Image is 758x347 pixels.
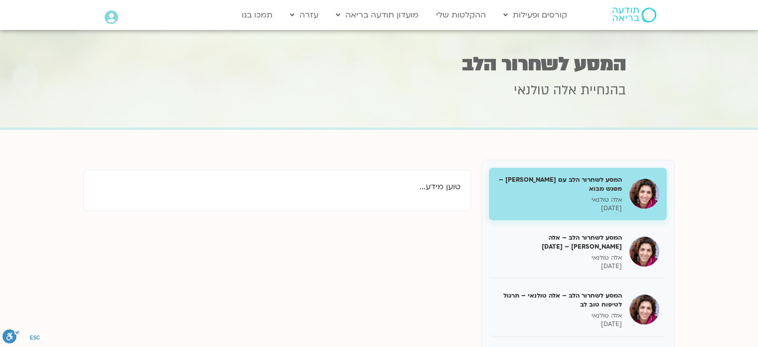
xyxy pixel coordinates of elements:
[94,180,460,194] p: טוען מידע...
[133,54,626,74] h1: המסע לשחרור הלב
[629,179,659,209] img: המסע לשחרור הלב עם אלה טולנאי – מפגש מבוא
[496,196,622,204] p: אלה טולנאי
[496,175,622,193] h5: המסע לשחרור הלב עם [PERSON_NAME] – מפגש מבוא
[612,7,656,22] img: תודעה בריאה
[581,81,626,99] span: בהנחיית
[431,5,491,24] a: ההקלטות שלי
[237,5,278,24] a: תמכו בנו
[285,5,323,24] a: עזרה
[496,254,622,262] p: אלה טולנאי
[496,262,622,271] p: [DATE]
[496,320,622,329] p: [DATE]
[498,5,572,24] a: קורסים ופעילות
[496,312,622,320] p: אלה טולנאי
[629,237,659,267] img: המסע לשחרור הלב – אלה טולנאי – 12/11/24
[496,204,622,213] p: [DATE]
[514,81,577,99] span: אלה טולנאי
[496,291,622,309] h5: המסע לשחרור הלב – אלה טולנאי – תרגול לטיפוח טוב לב
[629,295,659,325] img: המסע לשחרור הלב – אלה טולנאי – תרגול לטיפוח טוב לב
[331,5,424,24] a: מועדון תודעה בריאה
[496,233,622,251] h5: המסע לשחרור הלב – אלה [PERSON_NAME] – [DATE]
